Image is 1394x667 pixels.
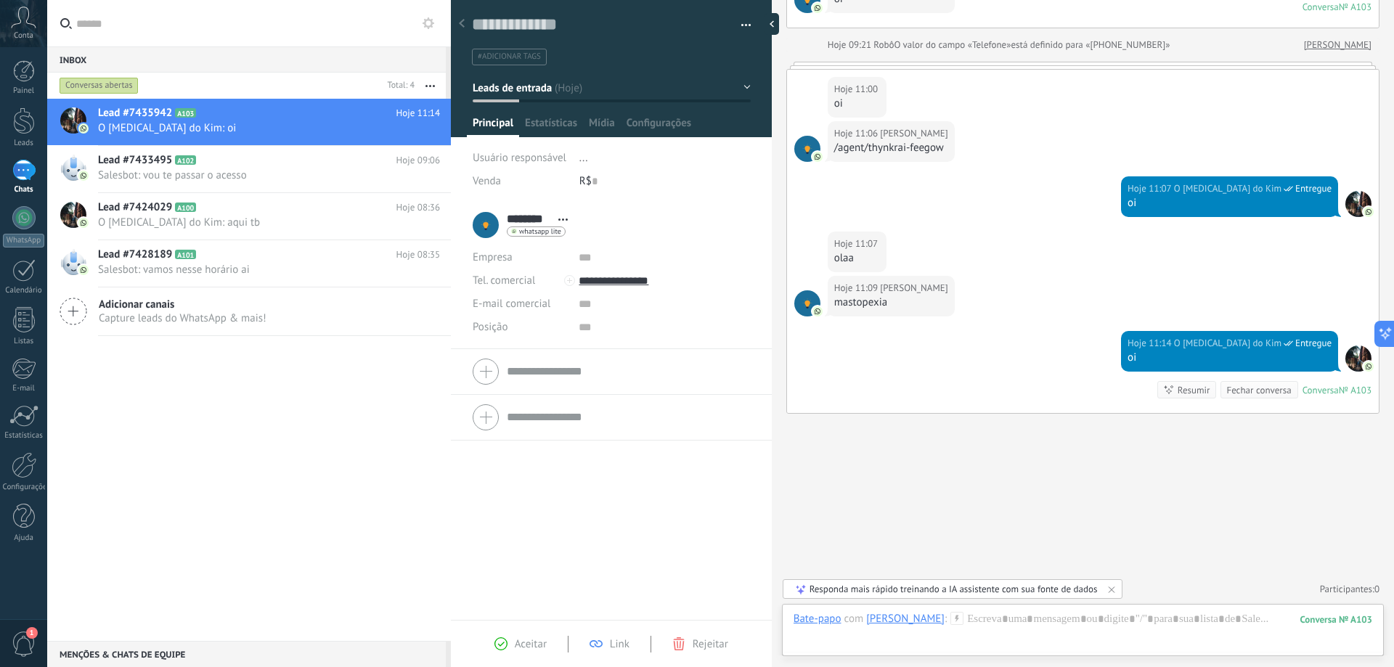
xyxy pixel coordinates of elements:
[3,431,45,441] div: Estatísticas
[828,38,874,52] div: Hoje 09:21
[478,52,541,62] span: #adicionar tags
[812,3,823,13] img: com.amocrm.amocrmwa.svg
[473,274,535,287] span: Tel. comercial
[473,269,535,292] button: Tel. comercial
[1304,38,1371,52] a: [PERSON_NAME]
[1320,583,1379,595] a: Participantes:0
[473,322,508,332] span: Posição
[175,202,196,212] span: A100
[1364,361,1374,372] img: com.amocrm.amocrmwa.svg
[844,612,864,626] span: com
[3,483,45,492] div: Configurações
[415,73,446,99] button: Mais
[98,247,172,262] span: Lead #7428189
[473,174,501,188] span: Venda
[812,152,823,162] img: com.amocrm.amocrmwa.svg
[1295,336,1332,351] span: Entregue
[47,146,451,192] a: Lead #7433495 A102 Hoje 09:06 Salesbot: vou te passar o acesso
[1128,336,1174,351] div: Hoje 11:14
[1300,613,1372,626] div: 103
[473,116,513,137] span: Principal
[810,583,1098,595] div: Responda mais rápido treinando a IA assistente com sua fonte de dados
[834,251,881,266] div: olaa
[473,297,550,311] span: E-mail comercial
[1128,351,1332,365] div: oi
[1178,383,1210,397] div: Resumir
[945,612,947,626] span: :
[834,237,881,251] div: Hoje 11:07
[78,265,89,275] img: com.amocrm.amocrmwa.svg
[382,78,415,93] div: Total: 4
[1295,181,1332,196] span: Entregue
[880,126,947,141] span: Joakim R
[99,298,266,311] span: Adicionar canais
[579,170,751,193] div: R$
[627,116,691,137] span: Configurações
[1128,181,1174,196] div: Hoje 11:07
[47,99,451,145] a: Lead #7435942 A103 Hoje 11:14 O [MEDICAL_DATA] do Kim: oi
[3,234,44,247] div: WhatsApp
[175,155,196,165] span: A102
[834,141,948,155] div: /agent/thynkrai-feegow
[1174,336,1281,351] span: O Tao do Kim (Seção de vendas)
[894,38,1011,52] span: O valor do campo «Telefone»
[1128,196,1332,210] div: oi
[78,171,89,181] img: com.amocrm.amocrmwa.svg
[98,153,172,168] span: Lead #7433495
[98,121,412,135] span: O [MEDICAL_DATA] do Kim: oi
[1339,1,1371,13] div: № A103
[98,216,412,229] span: O [MEDICAL_DATA] do Kim: aqui tb
[473,246,568,269] div: Empresa
[3,384,45,393] div: E-mail
[396,200,440,215] span: Hoje 08:36
[473,170,568,193] div: Venda
[47,641,446,667] div: Menções & Chats de equipe
[794,290,820,316] span: Joakim R
[3,185,45,195] div: Chats
[1174,181,1281,196] span: O Tao do Kim (Seção de vendas)
[834,82,881,97] div: Hoje 11:00
[396,247,440,262] span: Hoje 08:35
[834,126,881,141] div: Hoje 11:06
[610,637,629,651] span: Link
[3,337,45,346] div: Listas
[473,151,566,165] span: Usuário responsável
[47,240,451,287] a: Lead #7428189 A101 Hoje 08:35 Salesbot: vamos nesse horário ai
[98,106,172,120] span: Lead #7435942
[1345,191,1371,217] span: O Tao do Kim
[78,123,89,134] img: com.amocrm.amocrmwa.svg
[99,311,266,325] span: Capture leads do WhatsApp & mais!
[1303,384,1339,396] div: Conversa
[98,168,412,182] span: Salesbot: vou te passar o acesso
[3,86,45,96] div: Painel
[589,116,615,137] span: Mídia
[3,286,45,295] div: Calendário
[60,77,139,94] div: Conversas abertas
[834,97,881,111] div: oi
[1364,207,1374,217] img: com.amocrm.amocrmwa.svg
[396,106,440,120] span: Hoje 11:14
[3,139,45,148] div: Leads
[14,31,33,41] span: Conta
[765,13,779,35] div: ocultar
[834,295,948,310] div: mastopexia
[519,228,561,235] span: whatsapp lite
[26,627,38,639] span: 1
[175,250,196,259] span: A101
[866,612,945,625] div: Joakim R
[175,108,196,118] span: A103
[579,151,588,165] span: ...
[812,306,823,316] img: com.amocrm.amocrmwa.svg
[515,637,547,651] span: Aceitar
[834,281,881,295] div: Hoje 11:09
[525,116,577,137] span: Estatísticas
[47,46,446,73] div: Inbox
[873,38,894,51] span: Robô
[693,637,728,651] span: Rejeitar
[473,316,568,339] div: Posição
[1345,345,1371,372] span: O Tao do Kim
[1303,1,1339,13] div: Conversa
[98,200,172,215] span: Lead #7424029
[1339,384,1371,396] div: № A103
[473,147,568,170] div: Usuário responsável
